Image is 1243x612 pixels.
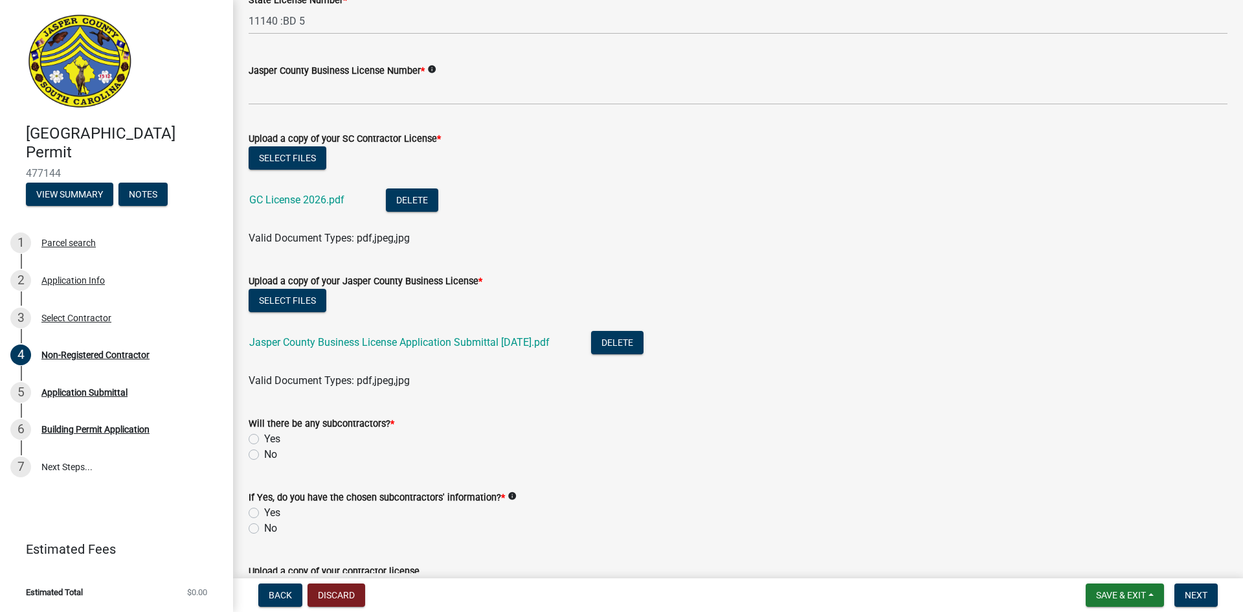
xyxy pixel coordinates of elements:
[26,588,83,596] span: Estimated Total
[249,567,420,576] label: Upload a copy of your contractor license
[41,238,96,247] div: Parcel search
[10,382,31,403] div: 5
[1096,590,1146,600] span: Save & Exit
[10,345,31,365] div: 4
[258,584,302,607] button: Back
[591,337,644,349] wm-modal-confirm: Delete Document
[26,124,223,162] h4: [GEOGRAPHIC_DATA] Permit
[249,374,410,387] span: Valid Document Types: pdf,jpeg,jpg
[41,350,150,359] div: Non-Registered Contractor
[26,183,113,206] button: View Summary
[26,14,134,111] img: Jasper County, South Carolina
[41,388,128,397] div: Application Submittal
[386,194,438,207] wm-modal-confirm: Delete Document
[249,420,394,429] label: Will there be any subcontractors?
[591,331,644,354] button: Delete
[10,457,31,477] div: 7
[10,270,31,291] div: 2
[427,65,436,74] i: info
[26,190,113,200] wm-modal-confirm: Summary
[187,588,207,596] span: $0.00
[386,188,438,212] button: Delete
[249,194,344,206] a: GC License 2026.pdf
[41,313,111,323] div: Select Contractor
[10,232,31,253] div: 1
[508,492,517,501] i: info
[41,276,105,285] div: Application Info
[264,447,277,462] label: No
[249,493,505,503] label: If Yes, do you have the chosen subcontractors' information?
[1185,590,1207,600] span: Next
[1174,584,1218,607] button: Next
[10,419,31,440] div: 6
[249,289,326,312] button: Select files
[249,277,482,286] label: Upload a copy of your Jasper County Business License
[249,336,550,348] a: Jasper County Business License Application Submittal [DATE].pdf
[249,146,326,170] button: Select files
[118,190,168,200] wm-modal-confirm: Notes
[26,167,207,179] span: 477144
[118,183,168,206] button: Notes
[264,505,280,521] label: Yes
[249,67,425,76] label: Jasper County Business License Number
[10,536,212,562] a: Estimated Fees
[308,584,365,607] button: Discard
[1086,584,1164,607] button: Save & Exit
[249,135,441,144] label: Upload a copy of your SC Contractor License
[41,425,150,434] div: Building Permit Application
[264,521,277,536] label: No
[249,232,410,244] span: Valid Document Types: pdf,jpeg,jpg
[10,308,31,328] div: 3
[269,590,292,600] span: Back
[264,431,280,447] label: Yes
